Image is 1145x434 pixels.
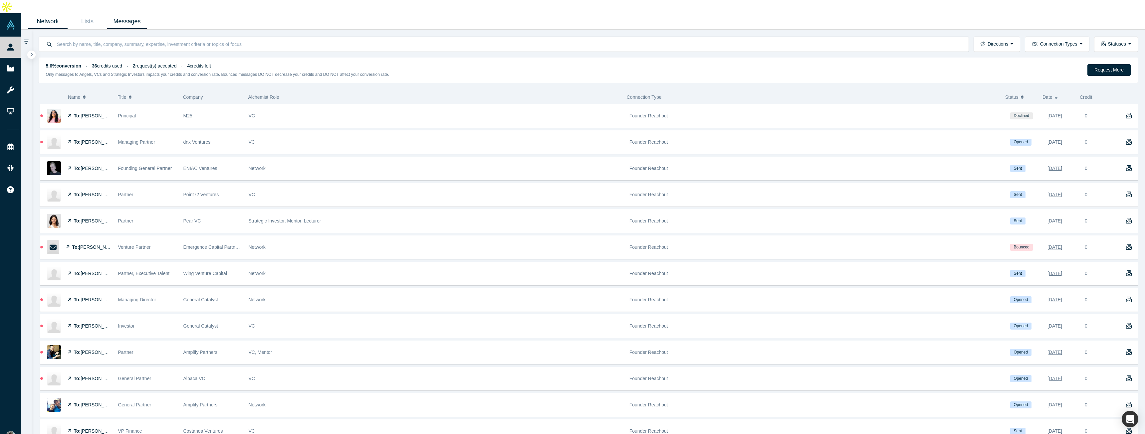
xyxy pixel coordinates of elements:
span: Sent [1010,270,1026,277]
span: Network [249,271,266,276]
strong: To: [74,402,81,407]
div: 0 [1085,296,1087,303]
span: Managing Director [118,297,156,302]
img: Tripp Shriner's Profile Image [47,188,61,202]
span: General Catalyst [183,323,218,329]
span: · [181,63,183,69]
span: [PERSON_NAME] [81,297,119,302]
span: [PERSON_NAME] [81,271,119,276]
span: Principal [118,113,136,118]
span: Amplify Partners [183,402,218,407]
strong: To: [74,350,81,355]
span: VC [249,139,255,145]
span: Opened [1010,323,1031,330]
span: dnx Ventures [183,139,211,145]
span: [PERSON_NAME] [81,402,119,407]
button: Title [118,90,176,104]
div: [DATE] [1047,294,1062,306]
span: Founder Reachout [629,139,668,145]
span: Status [1005,90,1019,104]
span: [PERSON_NAME] [81,350,119,355]
span: Partner [118,350,133,355]
img: Sunil Chokshi's Profile Image [47,266,61,280]
div: [DATE] [1047,189,1062,201]
strong: To: [74,376,81,381]
span: · [127,63,128,69]
span: request(s) accepted [133,63,177,69]
div: 0 [1085,375,1087,382]
div: [DATE] [1047,136,1062,148]
span: Network [249,244,266,250]
div: [DATE] [1047,399,1062,411]
span: Connection Type [627,94,662,100]
div: 0 [1085,217,1087,224]
img: Sarah Ascherman's Profile Image [47,319,61,333]
span: Founder Reachout [629,350,668,355]
img: Hadley Harris's Profile Image [47,161,61,175]
span: ENIAC Ventures [183,166,217,171]
strong: To: [74,192,81,197]
span: [PERSON_NAME] [81,323,119,329]
span: [PERSON_NAME] [81,428,119,434]
span: Opened [1010,139,1031,146]
span: Founder Reachout [629,113,668,118]
span: Partner [118,218,133,223]
div: [DATE] [1047,347,1062,358]
div: [DATE] [1047,215,1062,227]
strong: To: [74,113,81,118]
span: VC [249,192,255,197]
span: Opened [1010,375,1031,382]
span: Company [183,94,203,100]
span: Declined [1010,112,1033,119]
span: VC [249,113,255,118]
div: 0 [1085,244,1087,251]
div: 0 [1085,139,1087,146]
span: Founder Reachout [629,297,668,302]
span: [PERSON_NAME] [81,218,119,223]
div: [DATE] [1047,241,1062,253]
span: Pear VC [183,218,201,223]
span: [PERSON_NAME] [81,139,119,145]
span: VC [249,376,255,381]
span: VC [249,323,255,329]
span: Founder Reachout [629,192,668,197]
span: Wing Venture Capital [183,271,227,276]
div: 0 [1085,270,1087,277]
button: Directions [974,37,1020,52]
span: credits used [92,63,122,69]
button: Connection Types [1025,37,1089,52]
span: Managing Partner [118,139,155,145]
img: Holly Maloney McConnell's Profile Image [47,293,61,307]
span: [PERSON_NAME] [79,244,117,250]
span: Sent [1010,191,1026,198]
a: Lists [68,14,107,29]
button: Date [1042,90,1073,104]
span: Alpaca VC [183,376,205,381]
a: Messages [107,14,147,29]
div: [DATE] [1047,320,1062,332]
strong: 2 [133,63,135,69]
input: Search by name, title, company, summary, expertise, investment criteria or topics of focus [56,36,962,52]
div: [DATE] [1047,373,1062,384]
strong: To: [74,271,81,276]
span: Network [249,166,266,171]
span: Costanoa Ventures [183,428,223,434]
div: [DATE] [1047,268,1062,279]
span: VP Finance [118,428,142,434]
img: David Goldberg's Profile Image [47,371,61,385]
span: General Partner [118,376,151,381]
span: Partner [118,192,133,197]
span: Founder Reachout [629,428,668,434]
span: Name [68,90,80,104]
span: Alchemist Role [248,94,279,100]
div: 0 [1085,401,1087,408]
img: Lenny Pruss's Profile Image [47,345,61,359]
span: Founder Reachout [629,166,668,171]
strong: To: [72,244,79,250]
div: 0 [1085,165,1087,172]
span: Investor [118,323,135,329]
img: Alchemist Vault Logo [6,20,15,30]
span: · [86,63,87,69]
span: Amplify Partners [183,350,218,355]
span: VC [249,428,255,434]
